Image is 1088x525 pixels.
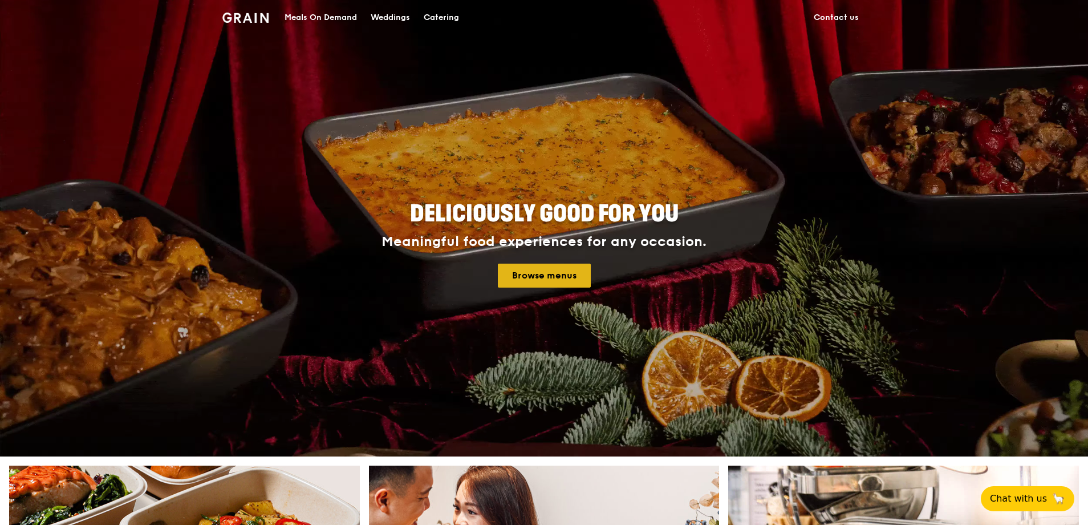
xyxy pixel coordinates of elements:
img: Grain [222,13,269,23]
div: Weddings [371,1,410,35]
span: 🦙 [1052,492,1065,506]
div: Meaningful food experiences for any occasion. [339,234,749,250]
a: Weddings [364,1,417,35]
div: Meals On Demand [285,1,357,35]
a: Browse menus [498,264,591,288]
a: Catering [417,1,466,35]
span: Deliciously good for you [410,200,679,228]
button: Chat with us🦙 [981,486,1074,511]
a: Contact us [807,1,866,35]
div: Catering [424,1,459,35]
span: Chat with us [990,492,1047,506]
